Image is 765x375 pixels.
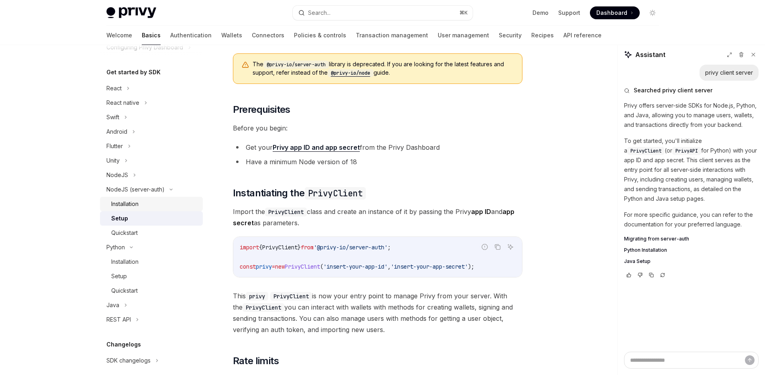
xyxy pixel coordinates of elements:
span: ⌘ K [459,10,468,16]
a: Privy app ID and app secret [273,143,360,152]
div: NodeJS (server-auth) [106,185,165,194]
div: Setup [111,214,128,223]
span: { [259,244,262,251]
a: Setup [100,269,203,283]
code: PrivyClient [265,208,307,216]
div: React native [106,98,139,108]
a: Java Setup [624,258,759,265]
button: Toggle dark mode [646,6,659,19]
a: Setup [100,211,203,226]
a: Installation [100,255,203,269]
span: import [240,244,259,251]
div: Unity [106,156,120,165]
div: Search... [308,8,330,18]
span: = [272,263,275,270]
button: Send message [745,355,755,365]
a: Security [499,26,522,45]
span: ); [468,263,474,270]
button: Report incorrect code [479,242,490,252]
div: Android [106,127,127,137]
a: Connectors [252,26,284,45]
span: Dashboard [596,9,627,17]
span: This is now your entry point to manage Privy from your server. With the you can interact with wal... [233,290,522,335]
span: Searched privy client server [634,86,712,94]
a: API reference [563,26,602,45]
div: REST API [106,315,131,324]
a: Dashboard [590,6,640,19]
button: Searched privy client server [624,86,759,94]
a: User management [438,26,489,45]
a: Wallets [221,26,242,45]
span: Java Setup [624,258,651,265]
code: PrivyClient [305,187,366,200]
div: Quickstart [111,228,138,238]
li: Get your from the Privy Dashboard [233,142,522,153]
span: from [301,244,314,251]
div: Quickstart [111,286,138,296]
span: Python Installation [624,247,667,253]
div: Flutter [106,141,123,151]
strong: app ID [471,208,491,216]
div: Python [106,243,125,252]
span: '@privy-io/server-auth' [314,244,388,251]
a: Welcome [106,26,132,45]
div: React [106,84,122,93]
a: Policies & controls [294,26,346,45]
span: Assistant [635,50,665,59]
h5: Get started by SDK [106,67,161,77]
span: Import the class and create an instance of it by passing the Privy and as parameters. [233,206,522,228]
a: Quickstart [100,283,203,298]
span: , [388,263,391,270]
button: Copy the contents from the code block [492,242,503,252]
span: PrivyAPI [675,148,698,154]
div: privy client server [705,69,753,77]
span: PrivyClient [285,263,320,270]
code: PrivyClient [270,292,312,301]
p: To get started, you'll initialize a (or for Python) with your app ID and app secret. This client ... [624,136,759,204]
span: new [275,263,285,270]
a: Quickstart [100,226,203,240]
div: NodeJS [106,170,128,180]
a: @privy-io/node [328,69,373,76]
div: Installation [111,257,139,267]
span: PrivyClient [630,148,661,154]
span: The library is deprecated. If you are looking for the latest features and support, refer instead ... [253,60,514,77]
a: Authentication [170,26,212,45]
li: Have a minimum Node version of 18 [233,156,522,167]
p: Privy offers server-side SDKs for Node.js, Python, and Java, allowing you to manage users, wallet... [624,101,759,130]
a: Support [558,9,580,17]
span: } [298,244,301,251]
span: privy [256,263,272,270]
a: Installation [100,197,203,211]
span: const [240,263,256,270]
a: Migrating from server-auth [624,236,759,242]
code: PrivyClient [243,303,284,312]
span: ( [320,263,323,270]
a: Transaction management [356,26,428,45]
span: Migrating from server-auth [624,236,689,242]
span: PrivyClient [262,244,298,251]
svg: Warning [241,61,249,69]
a: Basics [142,26,161,45]
span: Prerequisites [233,103,290,116]
div: Setup [111,271,127,281]
a: Recipes [531,26,554,45]
button: Ask AI [505,242,516,252]
span: Before you begin: [233,122,522,134]
span: 'insert-your-app-id' [323,263,388,270]
span: 'insert-your-app-secret' [391,263,468,270]
h5: Changelogs [106,340,141,349]
span: ; [388,244,391,251]
img: light logo [106,7,156,18]
p: For more specific guidance, you can refer to the documentation for your preferred language. [624,210,759,229]
div: SDK changelogs [106,356,151,365]
a: Demo [532,9,549,17]
a: Python Installation [624,247,759,253]
div: Java [106,300,119,310]
code: @privy-io/node [328,69,373,77]
span: Instantiating the [233,187,366,200]
div: Swift [106,112,119,122]
code: privy [246,292,268,301]
code: @privy-io/server-auth [263,61,329,69]
div: Installation [111,199,139,209]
